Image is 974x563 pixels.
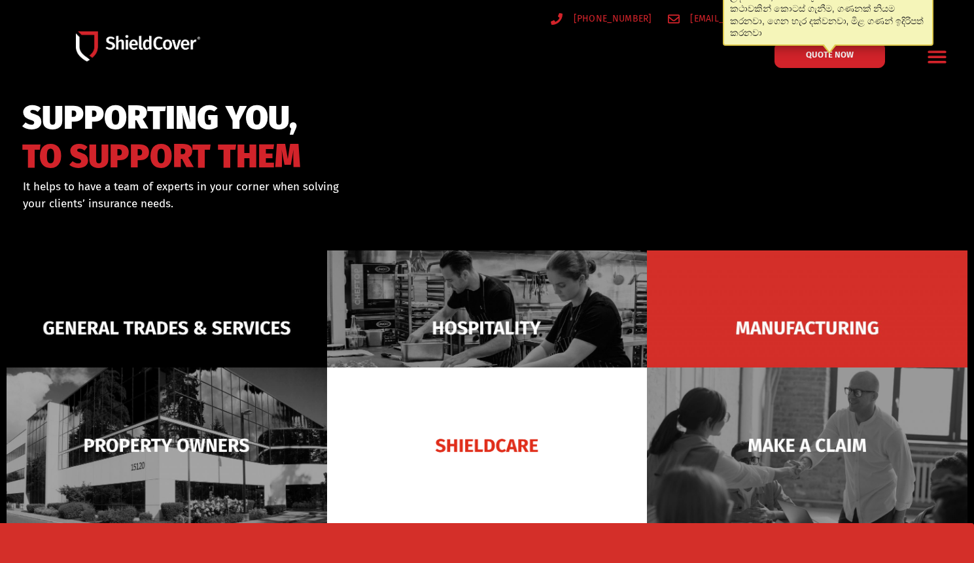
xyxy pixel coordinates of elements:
div: It helps to have a team of experts in your corner when solving [23,179,549,212]
a: [EMAIL_ADDRESS][DOMAIN_NAME] [668,10,837,27]
span: [EMAIL_ADDRESS][DOMAIN_NAME] [687,10,837,27]
a: QUOTE NOW [774,42,885,68]
p: your clients’ insurance needs. [23,196,549,213]
a: [PHONE_NUMBER] [551,10,652,27]
img: Shield-Cover-Underwriting-Australia-logo-full [76,31,200,62]
span: QUOTE NOW [806,50,854,59]
span: [PHONE_NUMBER] [570,10,652,27]
div: Menu Toggle [922,41,952,72]
span: SUPPORTING YOU, [22,105,301,131]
